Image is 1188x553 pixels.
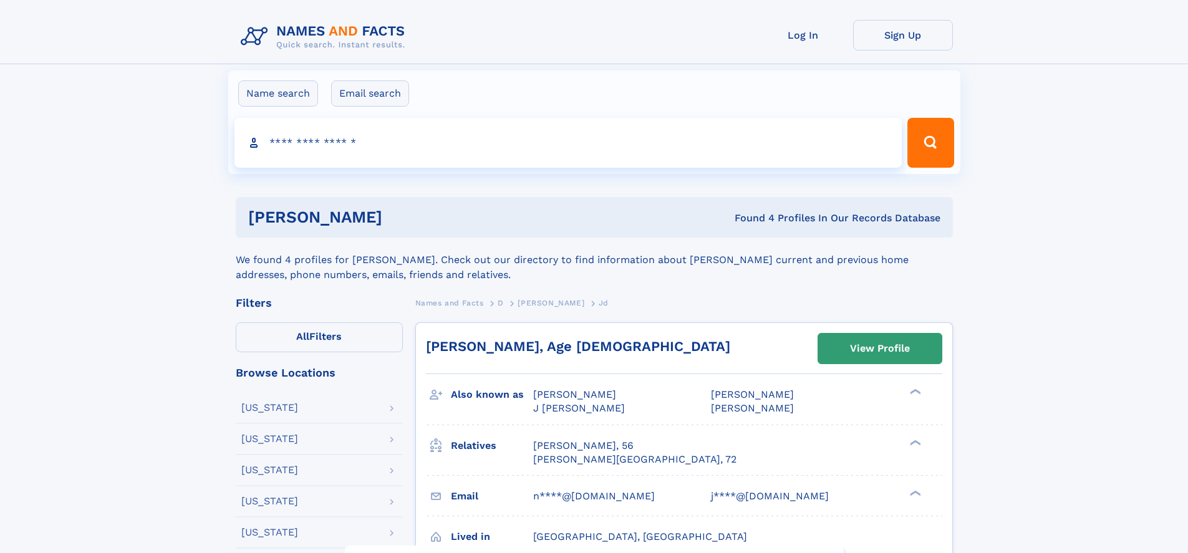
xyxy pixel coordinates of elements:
span: [PERSON_NAME] [711,402,794,414]
input: search input [234,118,902,168]
a: [PERSON_NAME][GEOGRAPHIC_DATA], 72 [533,453,736,466]
h3: Lived in [451,526,533,547]
span: [PERSON_NAME] [533,388,616,400]
span: All [296,330,309,342]
div: Filters [236,297,403,309]
button: Search Button [907,118,954,168]
div: [US_STATE] [241,403,298,413]
div: [US_STATE] [241,496,298,506]
a: Log In [753,20,853,50]
span: [GEOGRAPHIC_DATA], [GEOGRAPHIC_DATA] [533,531,747,542]
a: D [498,295,504,310]
a: Names and Facts [415,295,484,310]
a: Sign Up [853,20,953,50]
a: [PERSON_NAME] [518,295,584,310]
div: ❯ [907,438,922,446]
div: We found 4 profiles for [PERSON_NAME]. Check out our directory to find information about [PERSON_... [236,238,953,282]
img: Logo Names and Facts [236,20,415,54]
div: [US_STATE] [241,434,298,444]
h3: Email [451,486,533,507]
label: Name search [238,80,318,107]
div: ❯ [907,388,922,396]
div: Browse Locations [236,367,403,378]
label: Email search [331,80,409,107]
a: [PERSON_NAME], Age [DEMOGRAPHIC_DATA] [426,339,730,354]
span: D [498,299,504,307]
div: [US_STATE] [241,465,298,475]
div: [US_STATE] [241,527,298,537]
h1: [PERSON_NAME] [248,209,559,225]
a: [PERSON_NAME], 56 [533,439,634,453]
a: View Profile [818,334,942,363]
span: Jd [599,299,609,307]
div: Found 4 Profiles In Our Records Database [558,211,940,225]
h3: Also known as [451,384,533,405]
span: [PERSON_NAME] [711,388,794,400]
h3: Relatives [451,435,533,456]
span: J [PERSON_NAME] [533,402,625,414]
div: View Profile [850,334,910,363]
span: [PERSON_NAME] [518,299,584,307]
label: Filters [236,322,403,352]
div: ❯ [907,489,922,497]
